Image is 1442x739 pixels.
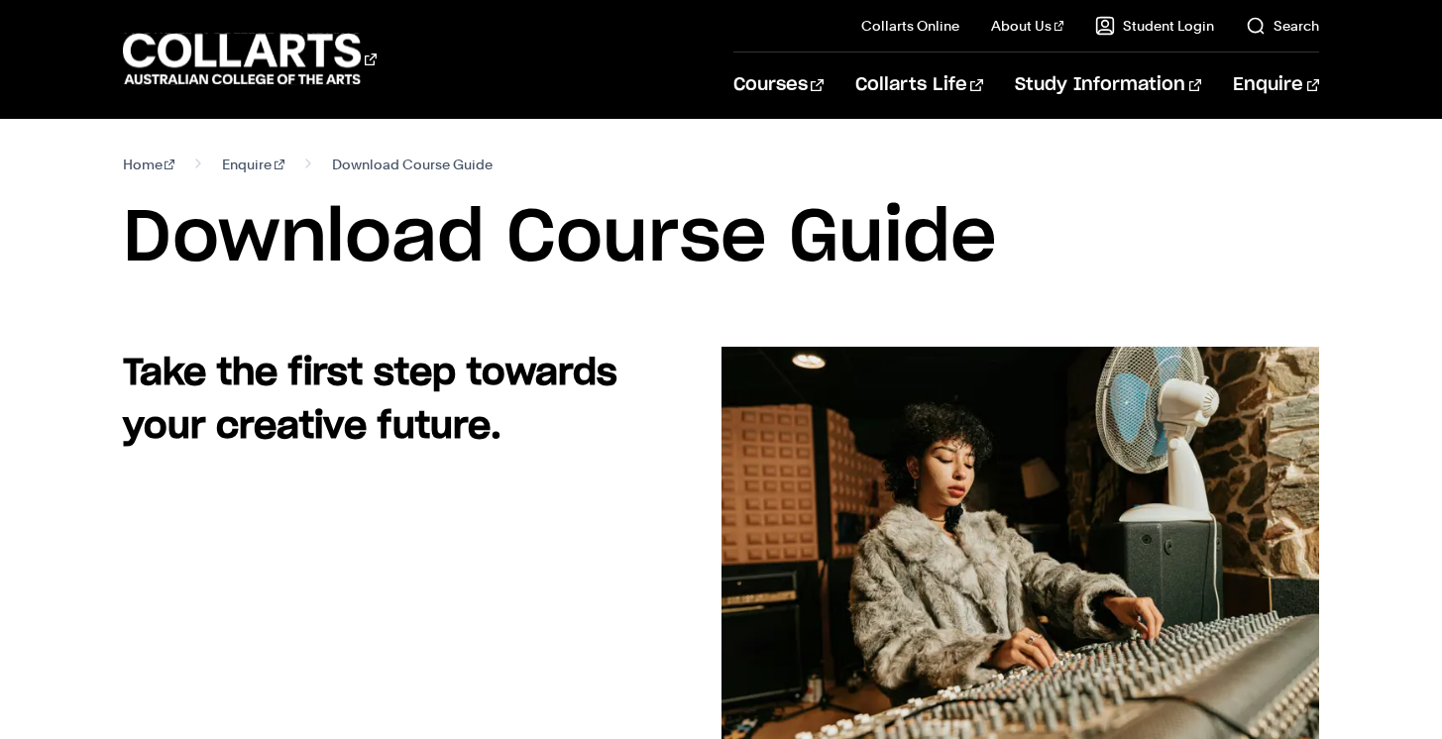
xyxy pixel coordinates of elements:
div: Go to homepage [123,31,377,87]
a: Collarts Online [861,16,959,36]
a: Enquire [222,151,284,178]
a: About Us [991,16,1064,36]
a: Study Information [1015,53,1201,118]
a: Home [123,151,175,178]
h1: Download Course Guide [123,194,1320,283]
a: Search [1246,16,1319,36]
span: Download Course Guide [332,151,493,178]
a: Student Login [1095,16,1214,36]
a: Courses [733,53,824,118]
a: Enquire [1233,53,1319,118]
a: Collarts Life [855,53,983,118]
strong: Take the first step towards your creative future. [123,356,617,445]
